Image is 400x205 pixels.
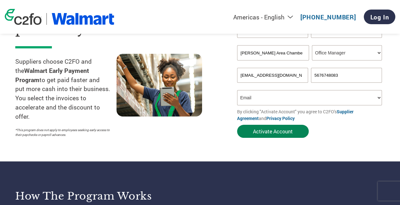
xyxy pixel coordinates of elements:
[5,9,42,25] img: c2fo logo
[300,13,356,21] a: [PHONE_NUMBER]
[237,68,308,83] input: Invalid Email format
[116,54,202,117] img: supply chain worker
[312,45,382,60] select: Title/Role
[237,39,308,43] div: Invalid first name or first name is too long
[237,61,382,65] div: Invalid company name or company name is too long
[237,108,385,122] p: By clicking "Activate Account" you agree to C2FO's and
[237,83,308,88] div: Inavlid Email Address
[237,109,354,121] a: Supplier Agreement
[15,190,192,202] h3: How the program works
[15,57,116,121] p: Suppliers choose C2FO and the to get paid faster and put more cash into their business. You selec...
[311,68,382,83] input: Phone*
[237,125,309,138] button: Activate Account
[15,67,89,84] strong: Walmart Early Payment Program
[311,83,382,88] div: Inavlid Phone Number
[266,115,295,121] a: Privacy Policy
[237,45,309,60] input: Your company name*
[364,10,395,24] a: Log In
[52,13,114,25] img: Walmart
[15,128,110,137] p: *This program does not apply to employees seeking early access to their paychecks or payroll adva...
[311,39,382,43] div: Invalid last name or last name is too long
